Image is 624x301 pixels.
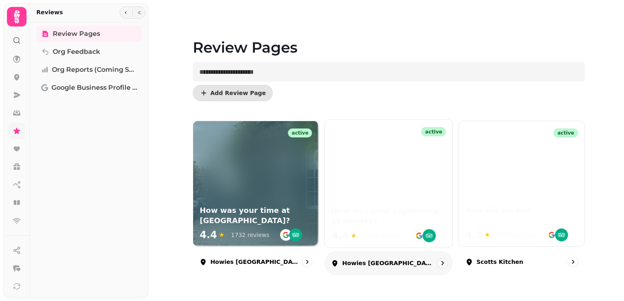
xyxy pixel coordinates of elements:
[332,206,446,226] h3: How was your experience at Howies?
[288,128,312,137] div: active
[52,65,137,75] span: Org Reports (coming soon)
[466,145,578,175] img: How did we do?
[565,228,578,241] img: st.png
[342,259,432,267] p: Howies [GEOGRAPHIC_DATA]
[466,206,578,216] h3: How did we do?
[545,228,558,241] img: go-emblem@2x.png
[324,119,453,275] a: Howies Victoria StreetactiveHow was your experience at Howies?How was your experience at Howies?4...
[497,231,535,239] div: 1216 reviews
[439,259,447,267] svg: go to
[299,228,312,241] img: st.png
[555,228,568,241] img: ta-emblem@2x.png
[219,230,225,240] span: ★
[279,228,292,241] img: go-emblem@2x.png
[413,229,426,243] img: go-emblem@2x.png
[351,231,357,241] span: ★
[303,258,311,266] svg: go to
[193,85,273,101] button: Add Review Page
[231,231,270,239] div: 1732 reviews
[336,133,442,186] img: How was your experience at Howies?
[433,229,446,243] img: st.png
[200,228,217,241] span: 4.4
[51,83,137,93] span: Google Business Profile (Beta)
[363,232,403,240] div: 2350 reviews
[204,134,308,186] img: How was your time at Howies Waterloo Place?
[459,121,585,274] a: Scotts KitchenactiveHow did we do? How did we do?4.3★1216 reviewsScotts Kitchen
[466,228,483,241] span: 4.3
[53,29,100,39] span: Review Pages
[332,229,349,243] span: 4.4
[36,80,142,96] a: Google Business Profile (Beta)
[210,90,266,96] span: Add Review Page
[193,20,585,55] h1: Review Pages
[421,127,446,136] div: active
[484,230,490,240] span: ★
[477,258,524,266] p: Scotts Kitchen
[36,44,142,60] a: Org Feedback
[36,8,63,16] h2: Reviews
[193,121,319,274] a: Howies Waterloo PlaceactiveHow was your time at Howies Waterloo Place?How was your time at [GEOGR...
[569,258,577,266] svg: go to
[53,47,100,57] span: Org Feedback
[289,228,302,241] img: ta-emblem@2x.png
[36,62,142,78] a: Org Reports (coming soon)
[210,258,299,266] p: Howies [GEOGRAPHIC_DATA]
[36,26,142,42] a: Review Pages
[423,229,436,243] img: ta-emblem@2x.png
[554,128,578,137] div: active
[200,206,312,226] h3: How was your time at [GEOGRAPHIC_DATA]?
